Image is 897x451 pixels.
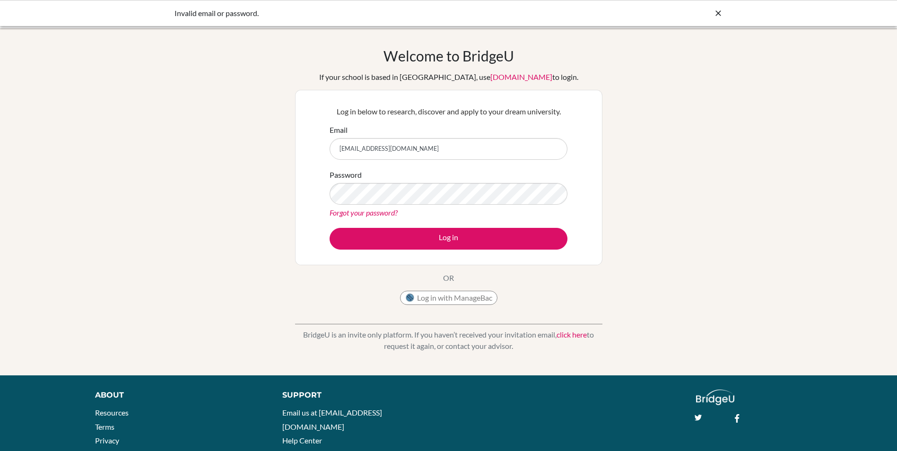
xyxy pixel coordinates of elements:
[282,408,382,431] a: Email us at [EMAIL_ADDRESS][DOMAIN_NAME]
[95,422,114,431] a: Terms
[174,8,581,19] div: Invalid email or password.
[95,390,261,401] div: About
[330,228,567,250] button: Log in
[330,208,398,217] a: Forgot your password?
[295,329,602,352] p: BridgeU is an invite only platform. If you haven’t received your invitation email, to request it ...
[330,169,362,181] label: Password
[490,72,552,81] a: [DOMAIN_NAME]
[330,124,348,136] label: Email
[696,390,734,405] img: logo_white@2x-f4f0deed5e89b7ecb1c2cc34c3e3d731f90f0f143d5ea2071677605dd97b5244.png
[443,272,454,284] p: OR
[330,106,567,117] p: Log in below to research, discover and apply to your dream university.
[383,47,514,64] h1: Welcome to BridgeU
[95,408,129,417] a: Resources
[400,291,497,305] button: Log in with ManageBac
[282,436,322,445] a: Help Center
[282,390,437,401] div: Support
[95,436,119,445] a: Privacy
[557,330,587,339] a: click here
[319,71,578,83] div: If your school is based in [GEOGRAPHIC_DATA], use to login.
